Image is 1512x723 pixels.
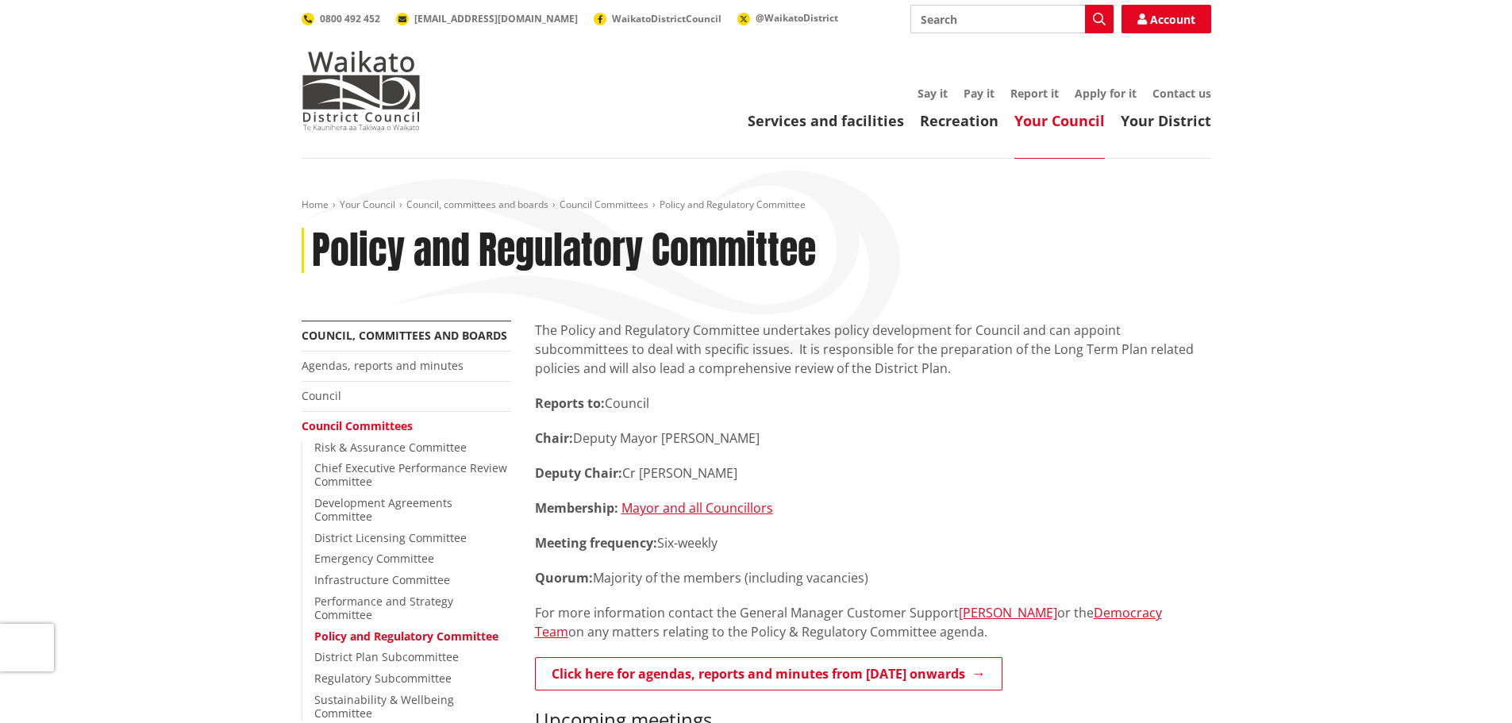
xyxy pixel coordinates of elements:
[414,12,578,25] span: [EMAIL_ADDRESS][DOMAIN_NAME]
[302,358,464,373] a: Agendas, reports and minutes
[1010,86,1059,101] a: Report it
[1121,111,1211,130] a: Your District
[302,198,329,211] a: Home
[314,460,507,489] a: Chief Executive Performance Review Committee
[1075,86,1137,101] a: Apply for it
[660,198,806,211] span: Policy and Regulatory Committee
[964,86,995,101] a: Pay it
[535,568,1211,587] p: Majority of the members (including vacancies)
[612,12,721,25] span: WaikatoDistrictCouncil
[535,463,1211,483] p: Cr [PERSON_NAME]
[302,12,380,25] a: 0800 492 452
[560,198,648,211] a: Council Committees
[756,11,838,25] span: @WaikatoDistrict
[959,604,1057,621] a: [PERSON_NAME]
[748,111,904,130] a: Services and facilities
[535,464,622,482] strong: Deputy Chair:
[302,388,341,403] a: Council
[535,604,1162,640] a: Democracy Team
[340,198,395,211] a: Your Council
[621,499,773,517] a: Mayor and all Councillors
[406,198,548,211] a: Council, committees and boards
[314,551,434,566] a: Emergency Committee
[314,530,467,545] a: District Licensing Committee
[920,111,998,130] a: Recreation
[302,328,507,343] a: Council, committees and boards
[320,12,380,25] span: 0800 492 452
[535,321,1211,378] p: The Policy and Regulatory Committee undertakes policy development for Council and can appoint sub...
[314,629,498,644] a: Policy and Regulatory Committee
[535,603,1211,641] p: For more information contact the General Manager Customer Support or the on any matters relating ...
[302,418,413,433] a: Council Committees
[1014,111,1105,130] a: Your Council
[535,394,605,412] strong: Reports to:
[396,12,578,25] a: [EMAIL_ADDRESS][DOMAIN_NAME]
[535,569,593,586] strong: Quorum:
[302,51,421,130] img: Waikato District Council - Te Kaunihera aa Takiwaa o Waikato
[312,228,816,274] h1: Policy and Regulatory Committee
[314,692,454,721] a: Sustainability & Wellbeing Committee
[314,649,459,664] a: District Plan Subcommittee
[314,671,452,686] a: Regulatory Subcommittee
[535,429,1211,448] p: Deputy Mayor [PERSON_NAME]
[594,12,721,25] a: WaikatoDistrictCouncil
[535,429,573,447] strong: Chair:
[535,657,1002,690] a: Click here for agendas, reports and minutes from [DATE] onwards
[910,5,1114,33] input: Search input
[1152,86,1211,101] a: Contact us
[302,198,1211,212] nav: breadcrumb
[535,533,1211,552] p: Six-weekly
[535,534,657,552] strong: Meeting frequency:
[535,499,618,517] strong: Membership:
[314,572,450,587] a: Infrastructure Committee
[314,440,467,455] a: Risk & Assurance Committee
[314,495,452,524] a: Development Agreements Committee
[535,394,1211,413] p: Council
[918,86,948,101] a: Say it
[1121,5,1211,33] a: Account
[314,594,453,622] a: Performance and Strategy Committee
[737,11,838,25] a: @WaikatoDistrict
